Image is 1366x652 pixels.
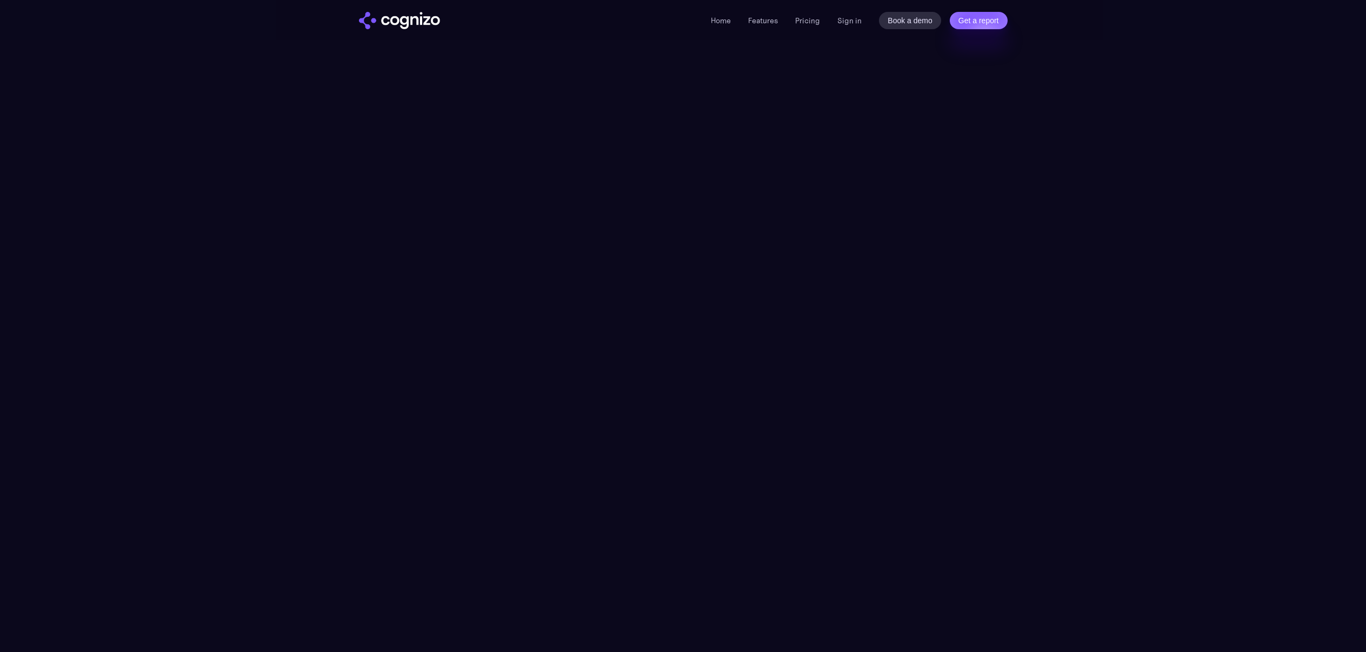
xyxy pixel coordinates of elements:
a: Sign in [837,14,862,27]
a: home [359,12,440,29]
a: Pricing [795,16,820,25]
a: Features [748,16,778,25]
img: cognizo logo [359,12,440,29]
a: Home [711,16,731,25]
a: Book a demo [879,12,941,29]
a: Get a report [950,12,1008,29]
